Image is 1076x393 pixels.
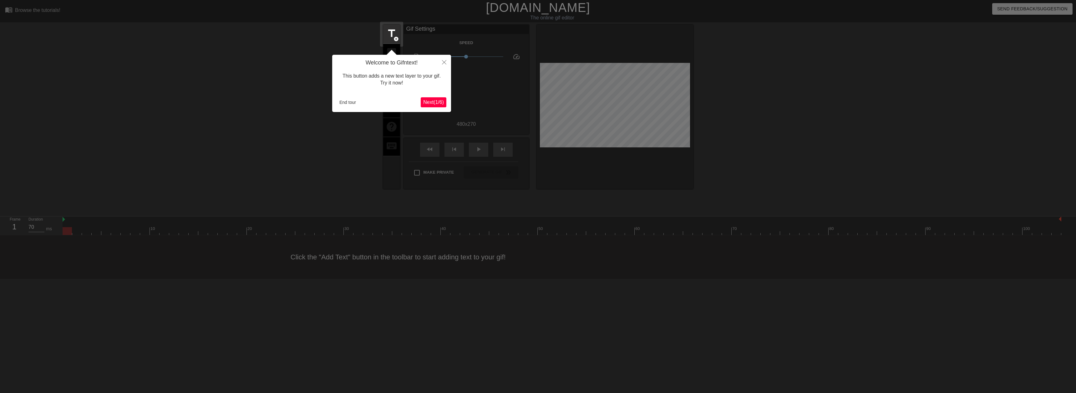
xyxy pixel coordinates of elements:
[337,66,446,93] div: This button adds a new text layer to your gif. Try it now!
[423,100,444,105] span: Next ( 1 / 6 )
[421,97,446,107] button: Next
[437,55,451,69] button: Close
[337,59,446,66] h4: Welcome to Gifntext!
[337,98,358,107] button: End tour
